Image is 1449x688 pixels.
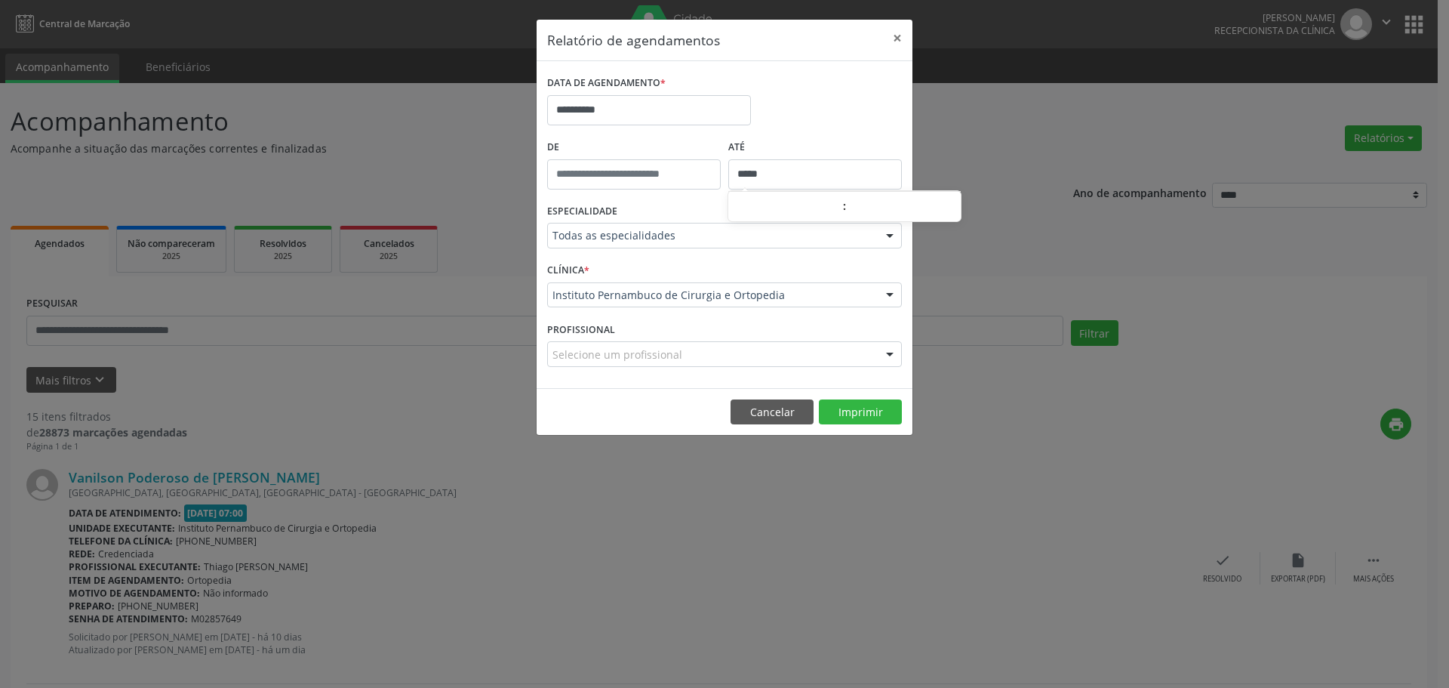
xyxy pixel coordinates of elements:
[547,30,720,50] h5: Relatório de agendamentos
[547,259,589,282] label: CLÍNICA
[547,200,617,224] label: ESPECIALIDADE
[728,136,902,159] label: ATÉ
[547,318,615,341] label: PROFISSIONAL
[552,288,871,303] span: Instituto Pernambuco de Cirurgia e Ortopedia
[842,191,847,221] span: :
[552,228,871,243] span: Todas as especialidades
[882,20,912,57] button: Close
[847,193,961,223] input: Minute
[547,136,721,159] label: De
[728,193,842,223] input: Hour
[552,347,682,363] span: Selecione um profissional
[819,400,902,425] button: Imprimir
[547,72,666,95] label: DATA DE AGENDAMENTO
[731,400,814,425] button: Cancelar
